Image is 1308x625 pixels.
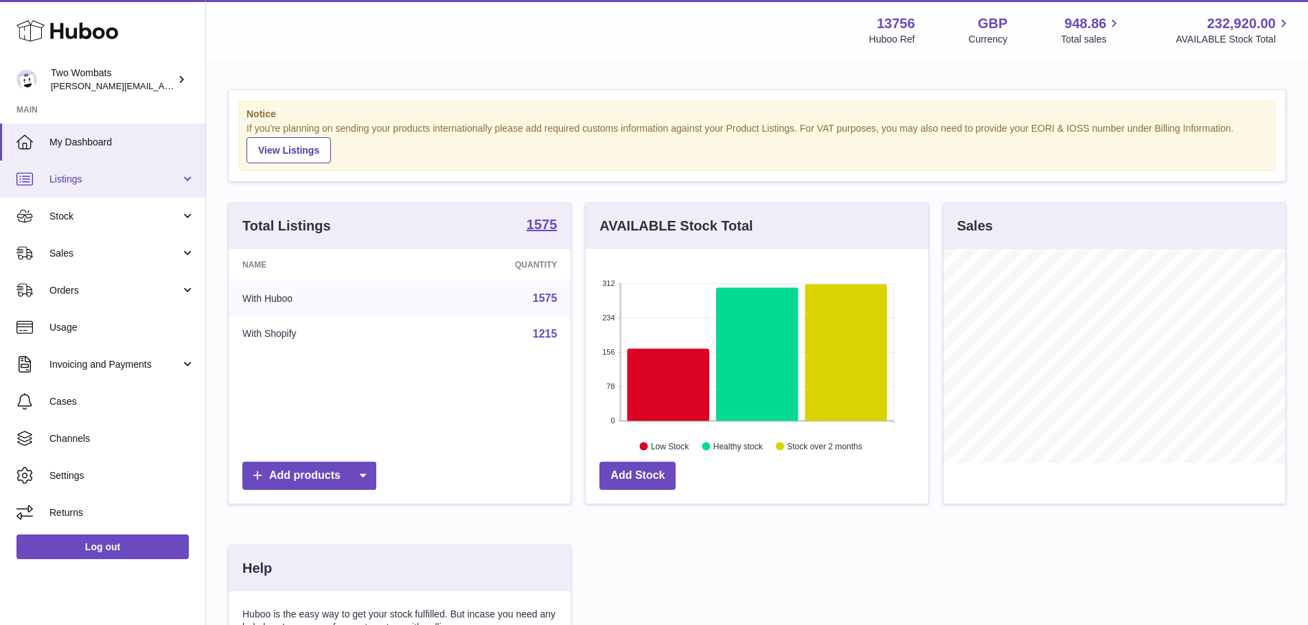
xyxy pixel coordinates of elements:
[242,462,376,490] a: Add products
[242,217,331,235] h3: Total Listings
[16,534,189,559] a: Log out
[611,416,615,425] text: 0
[229,249,413,281] th: Name
[49,395,195,408] span: Cases
[599,462,676,490] a: Add Stock
[978,14,1007,33] strong: GBP
[1175,14,1292,46] a: 232,920.00 AVAILABLE Stock Total
[651,441,689,451] text: Low Stock
[49,469,195,482] span: Settings
[602,279,615,287] text: 312
[1175,33,1292,46] span: AVAILABLE Stock Total
[713,441,764,451] text: Healthy stock
[49,506,195,519] span: Returns
[246,122,1267,163] div: If you're planning on sending your products internationally please add required customs informati...
[229,281,413,316] td: With Huboo
[1061,33,1122,46] span: Total sales
[49,247,181,260] span: Sales
[533,328,558,340] a: 1215
[1061,14,1122,46] a: 948.86 Total sales
[49,432,195,445] span: Channels
[607,382,615,390] text: 78
[527,217,558,234] a: 1575
[51,80,349,91] span: [PERSON_NAME][EMAIL_ADDRESS][PERSON_NAME][DOMAIN_NAME]
[49,136,195,149] span: My Dashboard
[869,33,915,46] div: Huboo Ref
[229,316,413,352] td: With Shopify
[877,14,915,33] strong: 13756
[49,210,181,223] span: Stock
[413,249,571,281] th: Quantity
[242,559,272,578] h3: Help
[602,314,615,322] text: 234
[1064,14,1106,33] span: 948.86
[602,348,615,356] text: 156
[49,173,181,186] span: Listings
[527,217,558,231] strong: 1575
[533,292,558,304] a: 1575
[1207,14,1276,33] span: 232,920.00
[599,217,753,235] h3: AVAILABLE Stock Total
[49,284,181,297] span: Orders
[51,67,174,93] div: Two Wombats
[49,358,181,371] span: Invoicing and Payments
[49,321,195,334] span: Usage
[246,137,331,163] a: View Listings
[969,33,1008,46] div: Currency
[957,217,993,235] h3: Sales
[246,108,1267,121] strong: Notice
[16,69,37,90] img: adam.randall@twowombats.com
[788,441,862,451] text: Stock over 2 months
